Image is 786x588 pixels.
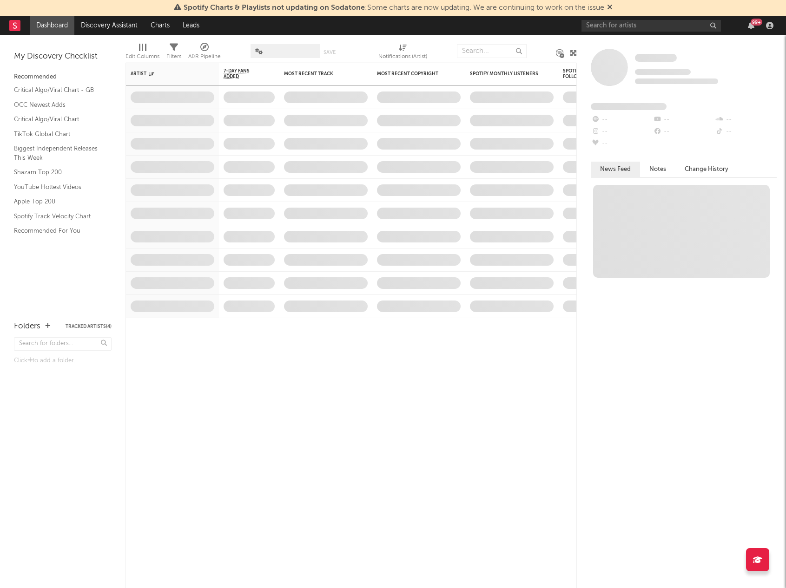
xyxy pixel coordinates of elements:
[591,114,653,126] div: --
[166,51,181,62] div: Filters
[14,144,102,163] a: Biggest Independent Releases This Week
[607,4,613,12] span: Dismiss
[184,4,604,12] span: : Some charts are now updating. We are continuing to work on the issue
[184,4,365,12] span: Spotify Charts & Playlists not updating on Sodatone
[563,68,595,79] div: Spotify Followers
[591,126,653,138] div: --
[14,337,112,351] input: Search for folders...
[378,39,427,66] div: Notifications (Artist)
[653,126,714,138] div: --
[675,162,738,177] button: Change History
[14,211,102,222] a: Spotify Track Velocity Chart
[74,16,144,35] a: Discovery Assistant
[144,16,176,35] a: Charts
[653,114,714,126] div: --
[66,324,112,329] button: Tracked Artists(4)
[284,71,354,77] div: Most Recent Track
[640,162,675,177] button: Notes
[591,103,667,110] span: Fans Added by Platform
[14,129,102,139] a: TikTok Global Chart
[14,321,40,332] div: Folders
[166,39,181,66] div: Filters
[635,54,677,62] span: Some Artist
[224,68,261,79] span: 7-Day Fans Added
[635,69,691,75] span: Tracking Since: [DATE]
[131,71,200,77] div: Artist
[176,16,206,35] a: Leads
[635,78,718,84] span: 0 fans last week
[14,85,102,95] a: Critical Algo/Viral Chart - GB
[324,50,336,55] button: Save
[14,51,112,62] div: My Discovery Checklist
[378,51,427,62] div: Notifications (Artist)
[591,162,640,177] button: News Feed
[14,167,102,177] a: Shazam Top 200
[377,71,447,77] div: Most Recent Copyright
[635,53,677,63] a: Some Artist
[188,51,221,62] div: A&R Pipeline
[470,71,540,77] div: Spotify Monthly Listeners
[125,39,159,66] div: Edit Columns
[14,196,102,207] a: Apple Top 200
[751,19,762,26] div: 99 +
[188,39,221,66] div: A&R Pipeline
[14,100,102,110] a: OCC Newest Adds
[457,44,527,58] input: Search...
[591,138,653,150] div: --
[125,51,159,62] div: Edit Columns
[748,22,754,29] button: 99+
[14,355,112,366] div: Click to add a folder.
[715,114,777,126] div: --
[715,126,777,138] div: --
[14,226,102,236] a: Recommended For You
[581,20,721,32] input: Search for artists
[14,114,102,124] a: Critical Algo/Viral Chart
[14,182,102,192] a: YouTube Hottest Videos
[30,16,74,35] a: Dashboard
[14,72,112,83] div: Recommended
